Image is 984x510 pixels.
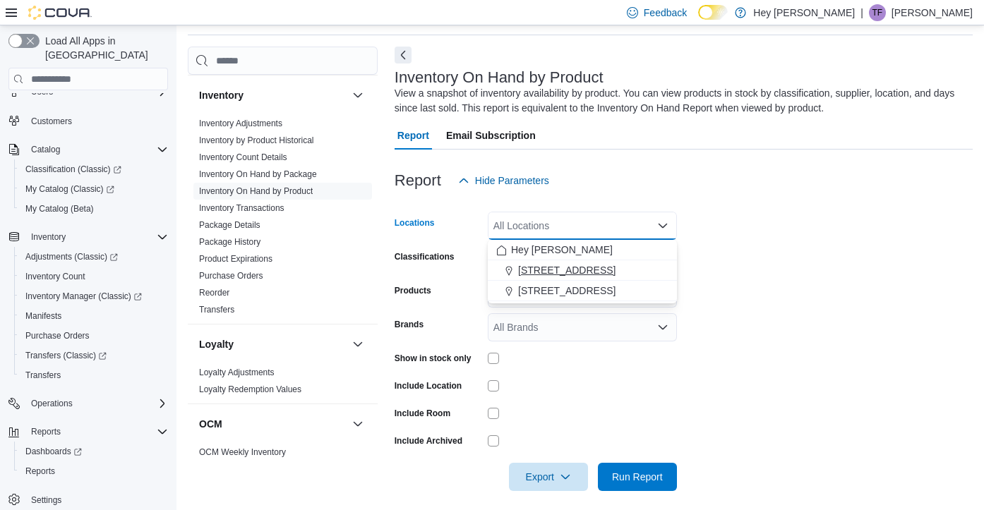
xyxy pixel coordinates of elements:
span: Catalog [31,144,60,155]
button: Loyalty [199,337,347,351]
a: Inventory On Hand by Product [199,186,313,196]
span: Purchase Orders [25,330,90,341]
p: Hey [PERSON_NAME] [753,4,855,21]
label: Brands [395,319,424,330]
span: Transfers [25,370,61,381]
span: Dashboards [20,443,168,460]
span: Inventory On Hand by Product [199,186,313,197]
span: Purchase Orders [20,327,168,344]
button: Catalog [3,140,174,159]
button: Hey [PERSON_NAME] [488,240,677,260]
span: Load All Apps in [GEOGRAPHIC_DATA] [40,34,168,62]
a: Inventory Manager (Classic) [14,286,174,306]
a: Dashboards [20,443,88,460]
button: Manifests [14,306,174,326]
span: Inventory On Hand by Package [199,169,317,180]
button: [STREET_ADDRESS] [488,260,677,281]
a: Adjustments (Classic) [20,248,124,265]
button: Open list of options [657,322,668,333]
span: Dashboards [25,446,82,457]
span: [STREET_ADDRESS] [518,263,616,277]
div: Inventory [188,115,378,324]
span: My Catalog (Beta) [20,200,168,217]
span: Reorder [199,287,229,298]
label: Show in stock only [395,353,472,364]
a: Transfers [20,367,66,384]
button: Close list of options [657,220,668,231]
a: Reorder [199,288,229,298]
p: [PERSON_NAME] [892,4,973,21]
a: Classification (Classic) [14,159,174,179]
button: Purchase Orders [14,326,174,346]
span: Reports [25,466,55,477]
span: Product Expirations [199,253,272,265]
span: Loyalty Adjustments [199,367,275,378]
h3: Report [395,172,441,189]
span: Inventory Count Details [199,152,287,163]
span: Manifests [25,310,61,322]
div: OCM [188,444,378,466]
button: Inventory [3,227,174,247]
button: OCM [199,417,347,431]
span: Reports [25,423,168,440]
span: Report [397,121,429,150]
div: Loyalty [188,364,378,403]
span: Transfers (Classic) [25,350,107,361]
a: Package History [199,237,260,247]
button: Settings [3,490,174,510]
span: My Catalog (Classic) [20,181,168,198]
a: Loyalty Redemption Values [199,384,301,394]
a: Manifests [20,308,67,324]
button: OCM [349,415,366,432]
div: Choose from the following options [488,240,677,301]
button: Reports [3,422,174,442]
span: Email Subscription [446,121,536,150]
label: Products [395,285,431,296]
a: My Catalog (Beta) [20,200,100,217]
span: OCM Weekly Inventory [199,447,286,458]
label: Classifications [395,251,455,262]
span: Catalog [25,141,168,158]
span: Customers [31,116,72,127]
h3: OCM [199,417,222,431]
a: Loyalty Adjustments [199,368,275,377]
h3: Inventory [199,88,244,102]
a: Inventory Transactions [199,203,284,213]
img: Cova [28,6,92,20]
button: Reports [25,423,66,440]
span: Inventory [31,231,66,243]
button: Inventory [349,87,366,104]
a: My Catalog (Classic) [20,181,120,198]
span: Settings [25,491,168,509]
span: Export [517,463,580,491]
span: Transfers [199,304,234,315]
button: Next [395,47,412,63]
a: Transfers [199,305,234,315]
span: Inventory Count [25,271,85,282]
span: Adjustments (Classic) [20,248,168,265]
div: View a snapshot of inventory availability by product. You can view products in stock by classific... [395,86,966,116]
span: Purchase Orders [199,270,263,281]
span: Package History [199,236,260,248]
button: Transfers [14,365,174,385]
span: Adjustments (Classic) [25,251,118,262]
span: Transfers (Classic) [20,347,168,364]
span: Feedback [644,6,687,20]
a: Transfers (Classic) [14,346,174,365]
a: Purchase Orders [20,327,95,344]
a: Purchase Orders [199,271,263,281]
label: Locations [395,217,435,229]
label: Include Room [395,408,450,419]
button: Reports [14,461,174,481]
h3: Inventory On Hand by Product [395,69,604,86]
span: Reports [31,426,61,437]
a: Adjustments (Classic) [14,247,174,267]
span: Operations [25,395,168,412]
span: Transfers [20,367,168,384]
span: Package Details [199,219,260,231]
button: Hide Parameters [452,166,555,195]
button: Operations [3,394,174,413]
button: Export [509,463,588,491]
a: OCM Weekly Inventory [199,447,286,457]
